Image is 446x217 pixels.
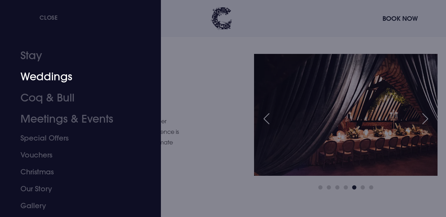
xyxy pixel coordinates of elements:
button: Close [21,10,58,25]
a: Christmas [20,163,131,180]
a: Meetings & Events [20,108,131,130]
a: Weddings [20,66,131,87]
a: Our Story [20,180,131,197]
a: Vouchers [20,147,131,163]
a: Coq & Bull [20,87,131,108]
a: Stay [20,45,131,66]
a: Gallery [20,197,131,214]
span: Close [40,14,58,21]
a: Special Offers [20,130,131,147]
